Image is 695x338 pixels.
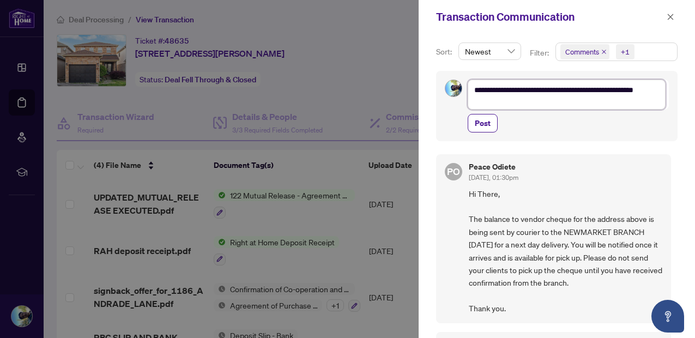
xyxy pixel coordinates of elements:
h5: Peace Odiete [469,163,518,171]
span: [DATE], 01:30pm [469,173,518,182]
span: Comments [560,44,609,59]
button: Open asap [651,300,684,333]
img: Profile Icon [445,80,462,96]
div: Transaction Communication [436,9,663,25]
p: Filter: [530,47,551,59]
span: close [667,13,674,21]
span: close [601,49,607,55]
button: Post [468,114,498,132]
div: +1 [621,46,630,57]
p: Sort: [436,46,454,58]
span: Hi There, The balance to vendor cheque for the address above is being sent by courier to the NEWM... [469,188,662,315]
span: Comments [565,46,599,57]
span: Post [475,114,491,132]
span: PO [447,164,460,179]
span: Newest [465,43,515,59]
